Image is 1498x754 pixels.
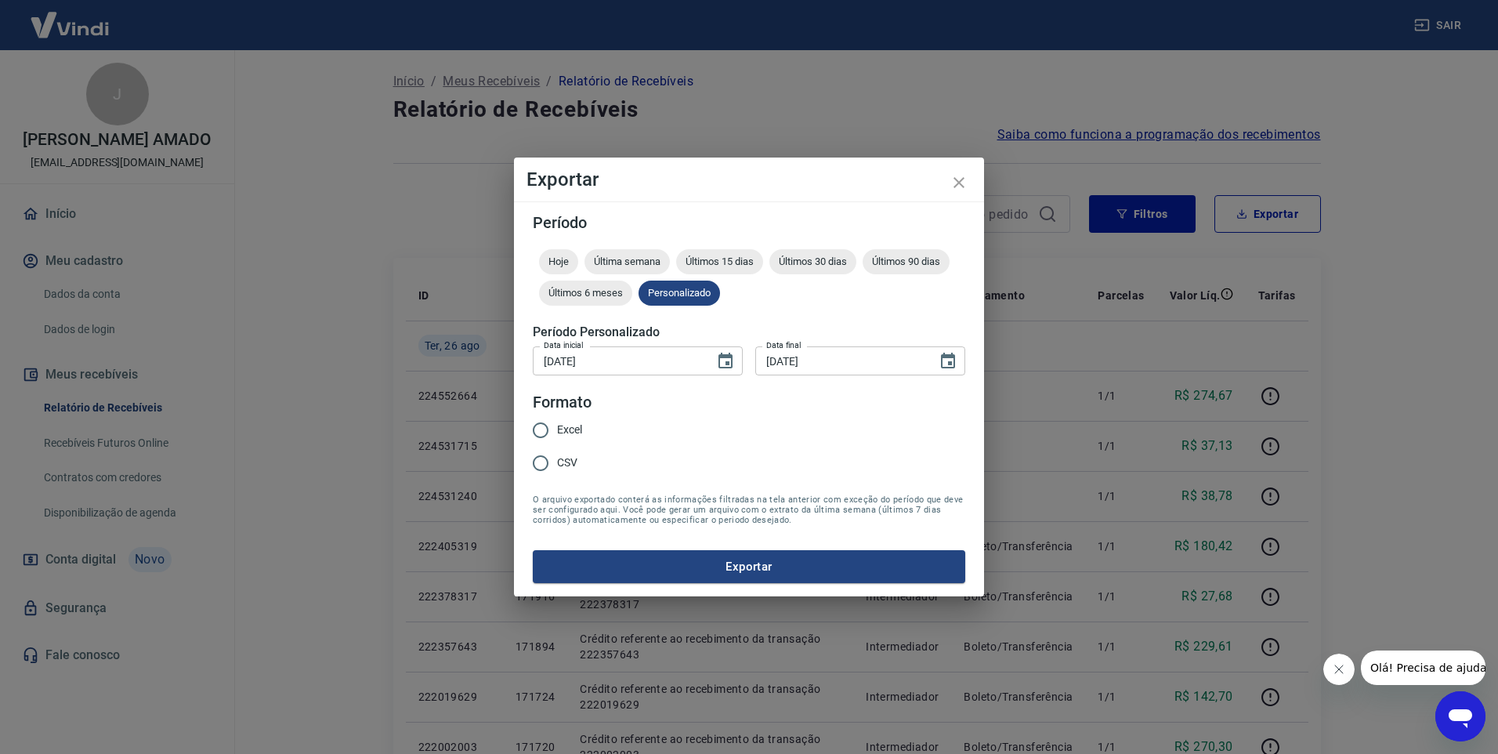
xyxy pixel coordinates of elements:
input: DD/MM/YYYY [755,346,926,375]
button: Choose date, selected date is 21 de ago de 2025 [710,346,741,377]
button: Choose date, selected date is 26 de ago de 2025 [932,346,964,377]
div: Hoje [539,249,578,274]
div: Últimos 90 dias [863,249,950,274]
span: CSV [557,455,577,471]
div: Últimos 6 meses [539,281,632,306]
label: Data inicial [544,339,584,351]
legend: Formato [533,391,592,414]
span: Excel [557,422,582,438]
label: Data final [766,339,801,351]
span: Últimos 15 dias [676,256,763,267]
span: Personalizado [639,287,720,299]
button: close [940,164,978,201]
button: Exportar [533,550,965,583]
span: Olá! Precisa de ajuda? [9,11,132,24]
iframe: Botão para abrir a janela de mensagens [1435,691,1485,741]
span: Últimos 30 dias [769,256,856,267]
span: O arquivo exportado conterá as informações filtradas na tela anterior com exceção do período que ... [533,495,965,525]
div: Personalizado [639,281,720,306]
iframe: Mensagem da empresa [1361,651,1485,685]
span: Últimos 6 meses [539,287,632,299]
div: Última semana [584,249,670,274]
iframe: Fechar mensagem [1323,654,1355,685]
span: Hoje [539,256,578,267]
div: Últimos 30 dias [769,249,856,274]
span: Última semana [584,256,670,267]
input: DD/MM/YYYY [533,346,704,375]
h4: Exportar [526,170,972,189]
div: Últimos 15 dias [676,249,763,274]
h5: Período Personalizado [533,324,965,340]
span: Últimos 90 dias [863,256,950,267]
h5: Período [533,215,965,230]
